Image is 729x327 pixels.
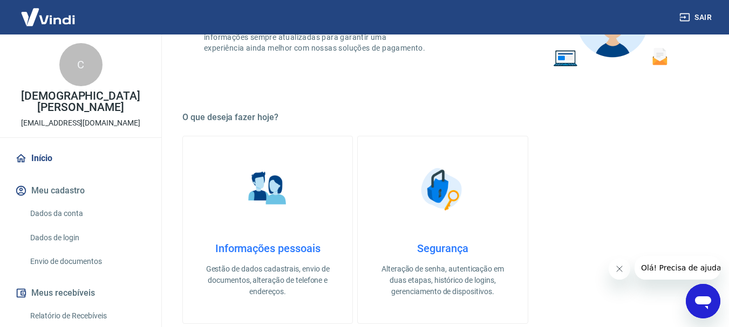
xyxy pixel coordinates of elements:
[26,251,148,273] a: Envio de documentos
[21,117,140,129] p: [EMAIL_ADDRESS][DOMAIN_NAME]
[6,8,91,16] span: Olá! Precisa de ajuda?
[635,256,720,280] iframe: Mensagem da empresa
[609,258,630,280] iframe: Fechar mensagem
[677,8,716,27] button: Sair
[13,179,148,203] button: Meu cadastro
[182,136,353,324] a: Informações pessoaisInformações pessoaisGestão de dados cadastrais, envio de documentos, alteraçã...
[415,162,469,216] img: Segurança
[13,281,148,305] button: Meus recebíveis
[686,284,720,318] iframe: Botão para abrir a janela de mensagens
[26,203,148,225] a: Dados da conta
[375,242,510,255] h4: Segurança
[357,136,528,324] a: SegurançaSegurançaAlteração de senha, autenticação em duas etapas, histórico de logins, gerenciam...
[375,263,510,297] p: Alteração de senha, autenticação em duas etapas, histórico de logins, gerenciamento de dispositivos.
[182,112,703,123] h5: O que deseja fazer hoje?
[59,43,103,86] div: C
[13,147,148,170] a: Início
[200,242,335,255] h4: Informações pessoais
[13,1,83,33] img: Vindi
[26,227,148,249] a: Dados de login
[241,162,295,216] img: Informações pessoais
[9,91,153,113] p: [DEMOGRAPHIC_DATA][PERSON_NAME]
[200,263,335,297] p: Gestão de dados cadastrais, envio de documentos, alteração de telefone e endereços.
[26,305,148,327] a: Relatório de Recebíveis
